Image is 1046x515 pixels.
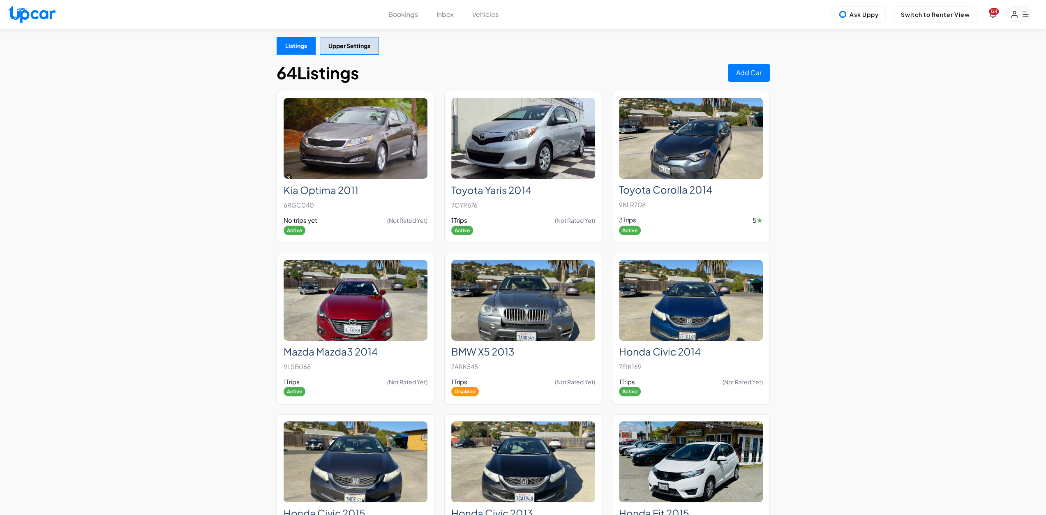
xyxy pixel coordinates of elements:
[284,421,427,502] img: Honda Civic 2015
[555,378,595,386] span: (Not Rated Yet)
[619,346,763,358] h2: Honda Civic 2014
[989,8,999,15] span: You have new notifications
[451,346,595,358] h2: BMW X5 2013
[284,387,305,396] span: Active
[451,421,595,502] img: Honda Civic 2013
[753,215,763,225] span: 5
[284,184,427,196] h2: Kia Optima 2011
[619,199,763,210] p: 9KLR708
[284,361,427,372] p: 9LSB068
[894,6,977,23] button: Switch to Renter View
[619,226,641,235] span: Active
[838,10,847,18] img: Uppy
[320,37,379,55] button: Upper Settings
[451,260,595,341] img: BMW X5 2013
[723,378,763,386] span: (Not Rated Yet)
[451,184,595,196] h2: Toyota Yaris 2014
[284,199,427,211] p: 6RGC040
[728,64,770,82] button: Add Car
[451,199,595,211] p: 7CYP676
[472,9,499,19] button: Vehicles
[451,226,473,235] span: Active
[757,215,763,225] span: ★
[451,98,595,179] img: Toyota Yaris 2014
[436,9,454,19] button: Inbox
[284,377,300,387] span: 1 Trips
[451,377,467,387] span: 1 Trips
[284,260,427,341] img: Mazda Mazda3 2014
[619,387,641,396] span: Active
[451,216,467,225] span: 1 Trips
[451,387,479,396] span: Disabled
[284,226,305,235] span: Active
[831,6,886,23] button: Ask Uppy
[284,98,427,179] img: Kia Optima 2011
[284,216,317,225] span: No trips yet
[619,98,763,179] img: Toyota Corolla 2014
[8,5,55,23] img: Upcar Logo
[619,377,635,387] span: 1 Trips
[387,378,427,386] span: (Not Rated Yet)
[387,216,427,224] span: (Not Rated Yet)
[277,63,359,83] h1: 64 Listings
[284,346,427,358] h2: Mazda Mazda3 2014
[619,215,636,225] span: 3 Trips
[555,216,595,224] span: (Not Rated Yet)
[388,9,418,19] button: Bookings
[619,361,763,372] p: 7EIK169
[619,184,763,196] h2: Toyota Corolla 2014
[277,37,316,55] button: Listings
[619,260,763,341] img: Honda Civic 2014
[451,361,595,372] p: 7ARK545
[619,421,763,502] img: Honda Fit 2015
